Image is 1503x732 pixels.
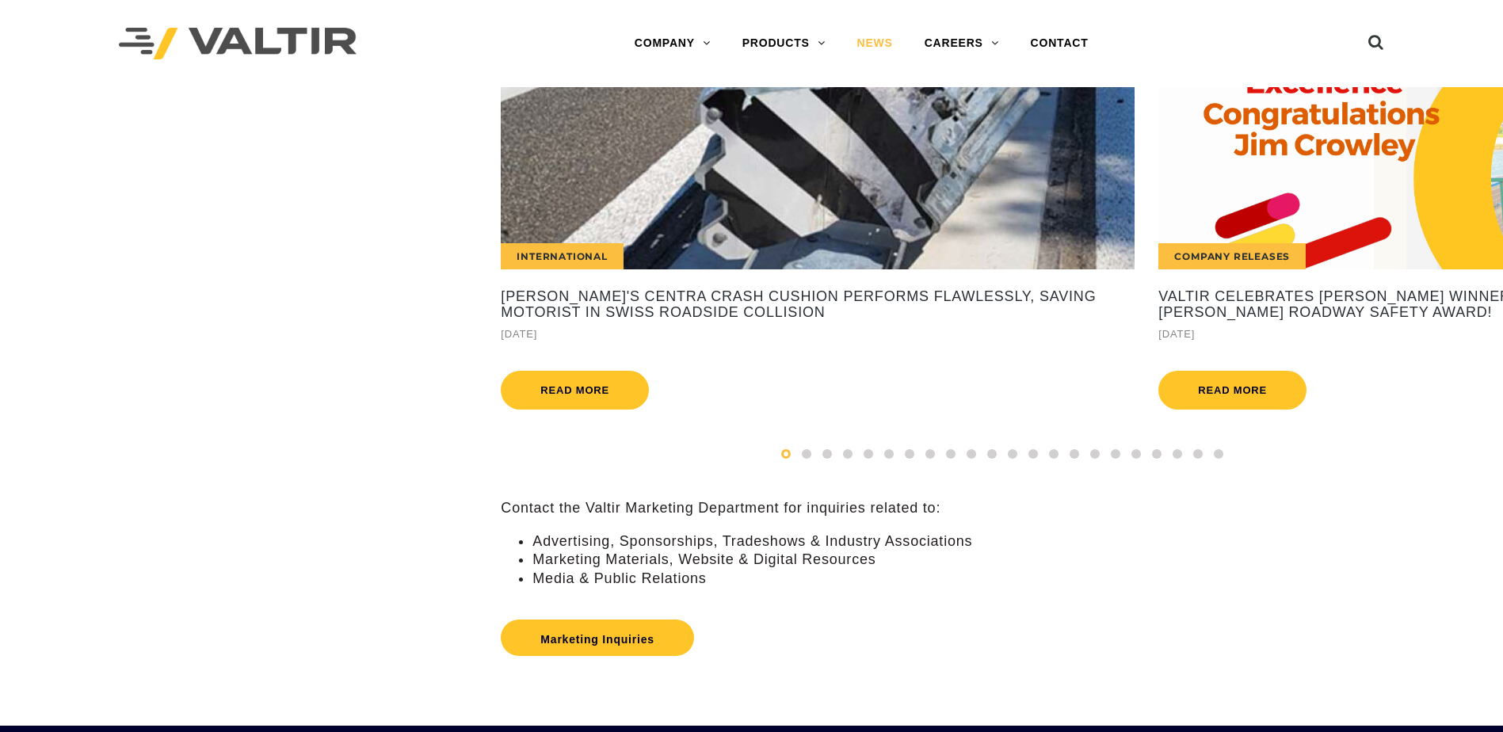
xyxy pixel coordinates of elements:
a: COMPANY [619,28,727,59]
a: Read more [1158,371,1307,410]
div: International [501,243,623,269]
a: CAREERS [909,28,1015,59]
li: Marketing Materials, Website & Digital Resources [532,551,1503,569]
a: NEWS [841,28,909,59]
img: Valtir [119,28,357,60]
p: Contact the Valtir Marketing Department for inquiries related to: [501,499,1503,517]
a: PRODUCTS [727,28,841,59]
a: CONTACT [1015,28,1104,59]
a: [PERSON_NAME]'s CENTRA Crash Cushion Performs Flawlessly, Saving Motorist in Swiss Roadside Colli... [501,289,1135,321]
a: Read more [501,371,649,410]
li: Media & Public Relations [532,570,1503,588]
div: Company Releases [1158,243,1306,269]
a: International [501,87,1135,269]
div: [DATE] [501,325,1135,343]
a: Marketing Inquiries [501,620,694,656]
li: Advertising, Sponsorships, Tradeshows & Industry Associations [532,532,1503,551]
